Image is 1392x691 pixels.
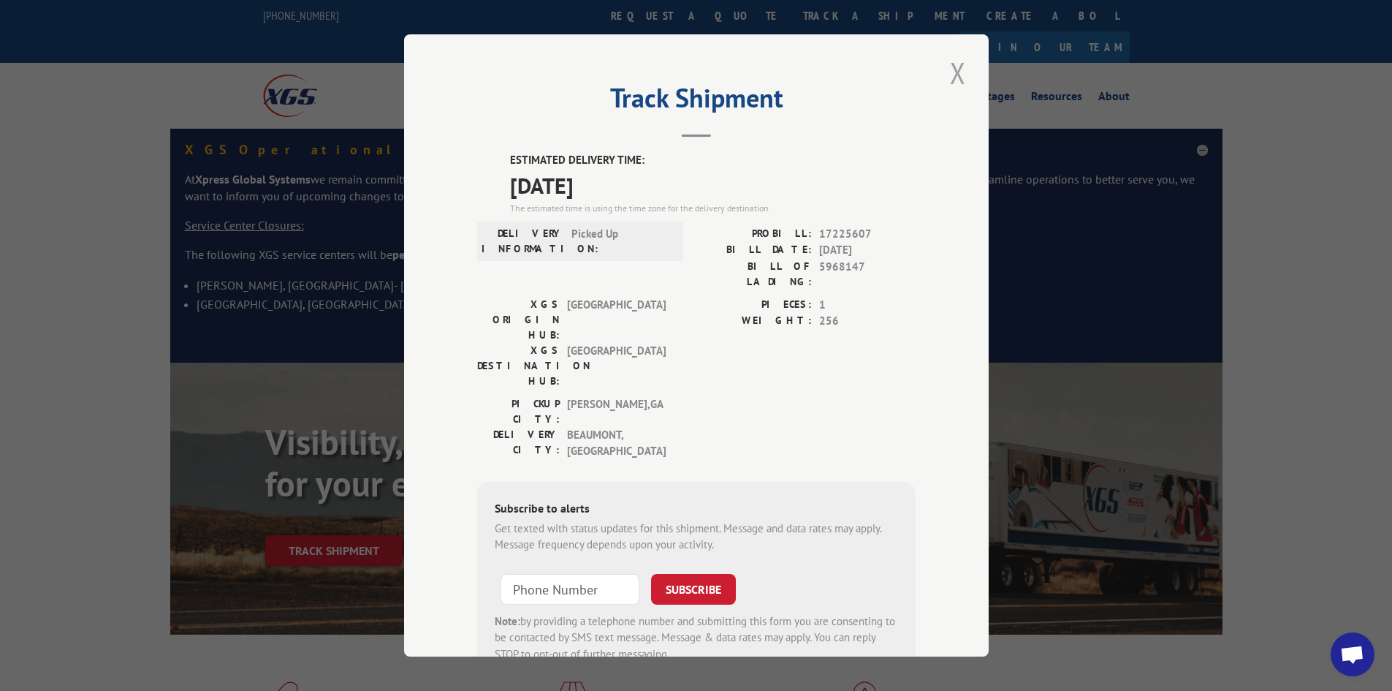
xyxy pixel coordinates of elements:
[696,297,812,314] label: PIECES:
[495,614,520,628] strong: Note:
[477,427,560,460] label: DELIVERY CITY:
[510,169,916,202] span: [DATE]
[495,613,898,663] div: by providing a telephone number and submitting this form you are consenting to be contacted by SM...
[501,574,639,605] input: Phone Number
[477,88,916,116] h2: Track Shipment
[819,297,916,314] span: 1
[819,226,916,243] span: 17225607
[651,574,736,605] button: SUBSCRIBE
[1331,633,1374,676] a: Open chat
[696,226,812,243] label: PROBILL:
[510,152,916,169] label: ESTIMATED DELIVERY TIME:
[571,226,670,257] span: Picked Up
[495,521,898,554] div: Get texted with status updates for this shipment. Message and data rates may apply. Message frequ...
[819,259,916,290] span: 5968147
[819,313,916,330] span: 256
[567,297,666,343] span: [GEOGRAPHIC_DATA]
[696,259,812,290] label: BILL OF LADING:
[567,343,666,389] span: [GEOGRAPHIC_DATA]
[819,242,916,259] span: [DATE]
[696,242,812,259] label: BILL DATE:
[495,499,898,521] div: Subscribe to alerts
[510,202,916,215] div: The estimated time is using the time zone for the delivery destination.
[477,343,560,389] label: XGS DESTINATION HUB:
[567,427,666,460] span: BEAUMONT , [GEOGRAPHIC_DATA]
[567,396,666,427] span: [PERSON_NAME] , GA
[946,53,970,93] button: Close modal
[477,297,560,343] label: XGS ORIGIN HUB:
[482,226,564,257] label: DELIVERY INFORMATION:
[696,313,812,330] label: WEIGHT:
[477,396,560,427] label: PICKUP CITY:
